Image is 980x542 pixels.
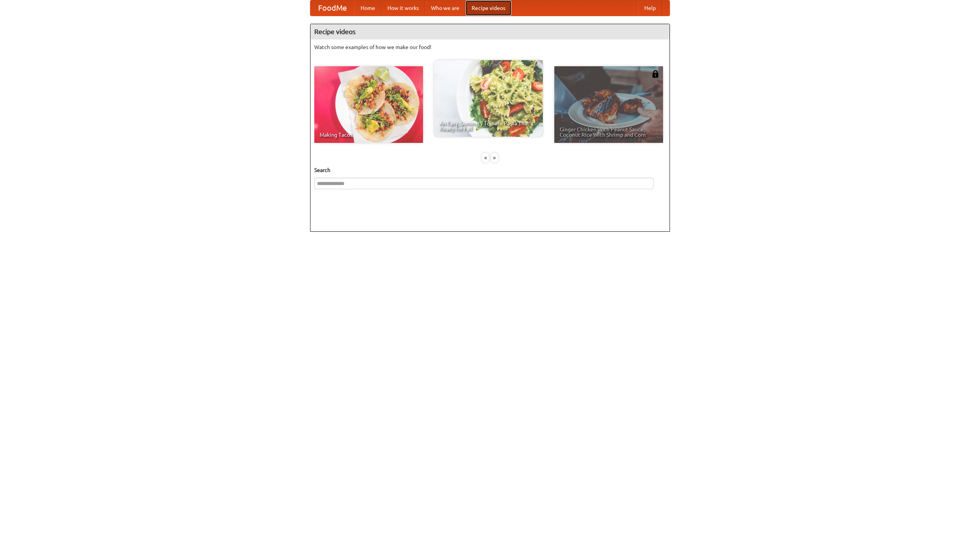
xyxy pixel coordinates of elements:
img: 483408.png [652,70,659,78]
a: Home [354,0,381,16]
a: Recipe videos [465,0,511,16]
span: An Easy, Summery Tomato Pasta That's Ready for Fall [439,121,537,131]
a: FoodMe [310,0,354,16]
a: An Easy, Summery Tomato Pasta That's Ready for Fall [434,60,543,137]
a: Help [638,0,662,16]
a: Who we are [425,0,465,16]
div: « [482,153,489,162]
a: How it works [381,0,425,16]
h5: Search [314,166,666,174]
h4: Recipe videos [310,24,670,39]
p: Watch some examples of how we make our food! [314,43,666,51]
div: » [491,153,498,162]
span: Making Tacos [320,132,418,138]
a: Making Tacos [314,66,423,143]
